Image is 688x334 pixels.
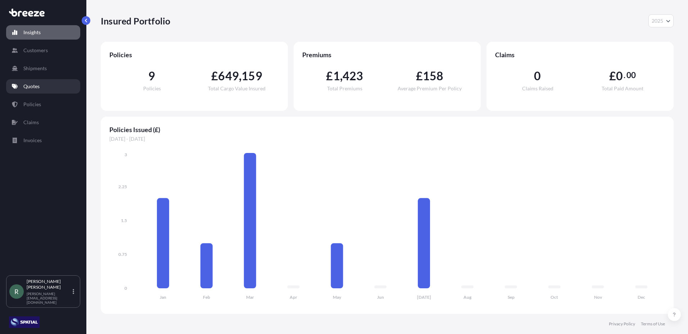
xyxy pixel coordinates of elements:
span: Premiums [302,50,472,59]
p: Invoices [23,137,42,144]
span: £ [609,70,616,82]
span: 158 [423,70,444,82]
span: £ [326,70,333,82]
p: Customers [23,47,48,54]
tspan: Mar [246,294,254,300]
p: Claims [23,119,39,126]
tspan: Oct [551,294,558,300]
span: , [239,70,241,82]
tspan: Dec [638,294,645,300]
span: Policies [109,50,279,59]
span: Total Paid Amount [602,86,643,91]
p: Insights [23,29,41,36]
tspan: Apr [290,294,297,300]
span: Policies Issued (£) [109,125,665,134]
tspan: Feb [203,294,210,300]
span: £ [416,70,423,82]
span: 00 [626,72,636,78]
p: [PERSON_NAME][EMAIL_ADDRESS][DOMAIN_NAME] [27,292,71,304]
tspan: Jan [160,294,166,300]
span: Total Premiums [327,86,362,91]
button: Year Selector [648,14,674,27]
span: Policies [143,86,161,91]
span: . [624,72,625,78]
span: Claims [495,50,665,59]
tspan: 1.5 [121,218,127,223]
tspan: [DATE] [417,294,431,300]
a: Customers [6,43,80,58]
span: 0 [534,70,541,82]
span: 159 [241,70,262,82]
tspan: 2.25 [118,184,127,189]
span: 649 [218,70,239,82]
tspan: 0 [125,285,127,291]
span: Average Premium Per Policy [398,86,462,91]
a: Claims [6,115,80,130]
tspan: Aug [463,294,472,300]
p: [PERSON_NAME] [PERSON_NAME] [27,279,71,290]
tspan: Nov [594,294,602,300]
span: , [340,70,343,82]
span: R [14,288,19,295]
tspan: 0.75 [118,252,127,257]
span: 9 [148,70,155,82]
a: Policies [6,97,80,112]
span: £ [211,70,218,82]
span: [DATE] - [DATE] [109,135,665,143]
img: organization-logo [9,316,40,328]
span: 423 [343,70,363,82]
p: Quotes [23,83,40,90]
span: Total Cargo Value Insured [208,86,266,91]
a: Insights [6,25,80,40]
a: Terms of Use [641,321,665,327]
p: Insured Portfolio [101,15,170,27]
a: Invoices [6,133,80,148]
span: 0 [616,70,623,82]
tspan: Jun [377,294,384,300]
a: Privacy Policy [609,321,635,327]
a: Quotes [6,79,80,94]
p: Policies [23,101,41,108]
tspan: Sep [508,294,515,300]
a: Shipments [6,61,80,76]
span: 2025 [652,17,663,24]
p: Shipments [23,65,47,72]
tspan: 3 [125,152,127,157]
span: 1 [333,70,340,82]
span: Claims Raised [522,86,553,91]
tspan: May [333,294,341,300]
